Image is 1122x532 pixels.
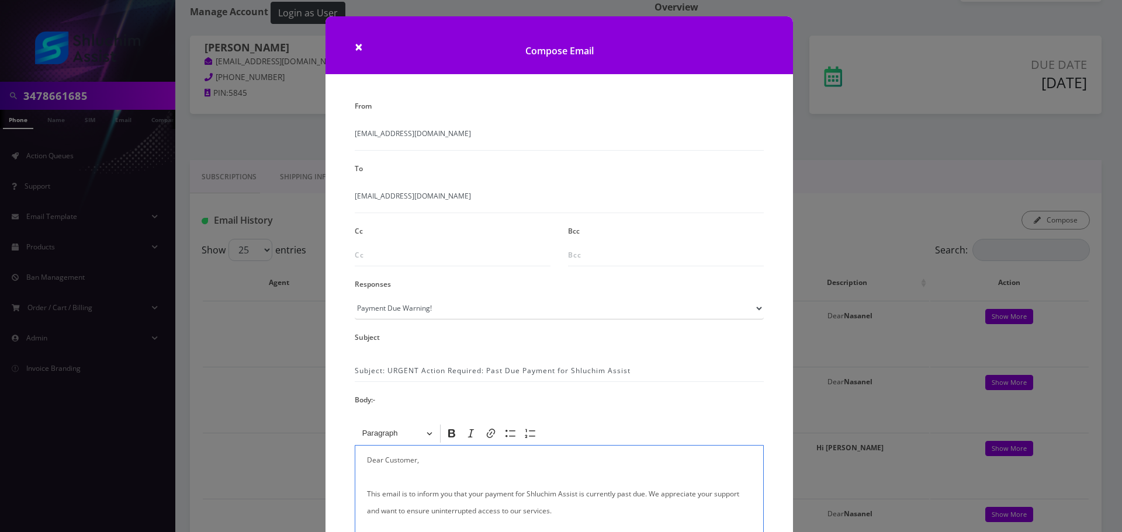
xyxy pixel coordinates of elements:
span: [EMAIL_ADDRESS][DOMAIN_NAME] [355,128,764,151]
label: To [355,160,363,177]
input: Subject [355,360,764,382]
label: Cc [355,222,363,239]
input: Cc [355,244,550,266]
label: From [355,98,372,114]
label: Bcc [568,222,580,239]
span: × [355,37,363,56]
div: Editor toolbar [355,422,764,444]
h1: Compose Email [325,16,793,74]
span: Paragraph [362,426,423,440]
input: Bcc [568,244,764,266]
button: Close [355,40,363,54]
label: Body:- [355,391,375,408]
span: [EMAIL_ADDRESS][DOMAIN_NAME] [355,191,764,213]
label: Responses [355,276,391,293]
label: Subject [355,329,380,346]
button: Paragraph, Heading [357,425,438,443]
